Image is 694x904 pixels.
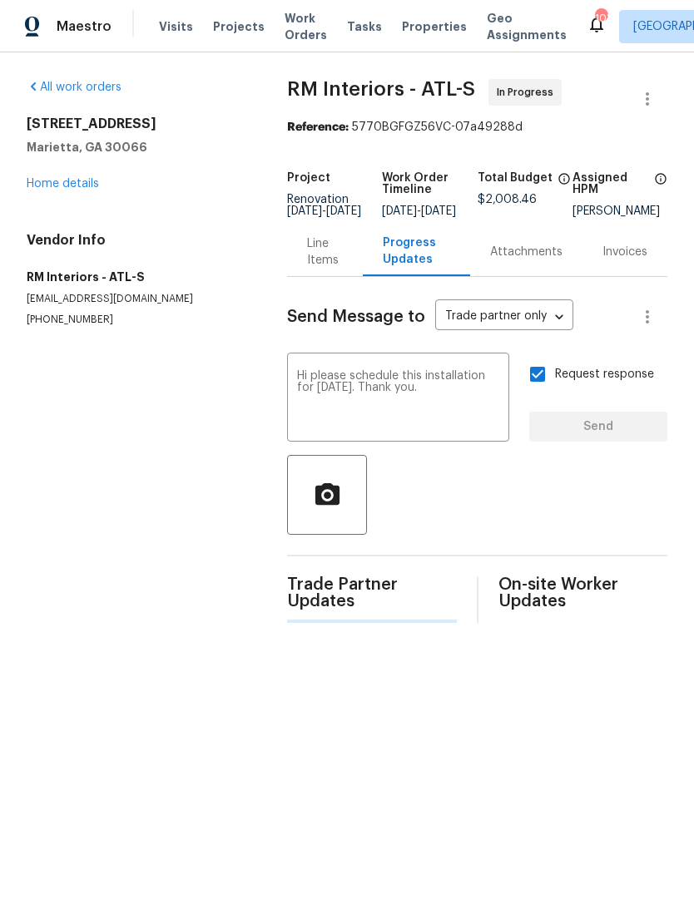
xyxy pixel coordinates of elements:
[287,205,361,217] span: -
[27,269,247,285] h5: RM Interiors - ATL-S
[287,194,361,217] span: Renovation
[382,172,477,195] h5: Work Order Timeline
[27,313,247,327] p: [PHONE_NUMBER]
[654,172,667,205] span: The hpm assigned to this work order.
[287,576,456,610] span: Trade Partner Updates
[555,366,654,383] span: Request response
[285,10,327,43] span: Work Orders
[383,235,450,268] div: Progress Updates
[497,84,560,101] span: In Progress
[326,205,361,217] span: [DATE]
[421,205,456,217] span: [DATE]
[27,82,121,93] a: All work orders
[27,232,247,249] h4: Vendor Info
[478,172,553,184] h5: Total Budget
[558,172,571,194] span: The total cost of line items that have been proposed by Opendoor. This sum includes line items th...
[435,304,573,331] div: Trade partner only
[27,139,247,156] h5: Marietta, GA 30066
[402,18,467,35] span: Properties
[382,205,417,217] span: [DATE]
[498,576,667,610] span: On-site Worker Updates
[27,178,99,190] a: Home details
[478,194,537,205] span: $2,008.46
[602,244,647,260] div: Invoices
[287,205,322,217] span: [DATE]
[57,18,112,35] span: Maestro
[287,121,349,133] b: Reference:
[307,235,343,269] div: Line Items
[287,172,330,184] h5: Project
[297,370,499,428] textarea: Hi please schedule this installation for [DATE]. Thank you.
[573,205,667,217] div: [PERSON_NAME]
[27,116,247,132] h2: [STREET_ADDRESS]
[573,172,649,195] h5: Assigned HPM
[487,10,567,43] span: Geo Assignments
[213,18,265,35] span: Projects
[159,18,193,35] span: Visits
[287,309,425,325] span: Send Message to
[595,10,607,27] div: 103
[490,244,563,260] div: Attachments
[382,205,456,217] span: -
[347,21,382,32] span: Tasks
[287,119,667,136] div: 5770BGFGZ56VC-07a49288d
[27,292,247,306] p: [EMAIL_ADDRESS][DOMAIN_NAME]
[287,79,475,99] span: RM Interiors - ATL-S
